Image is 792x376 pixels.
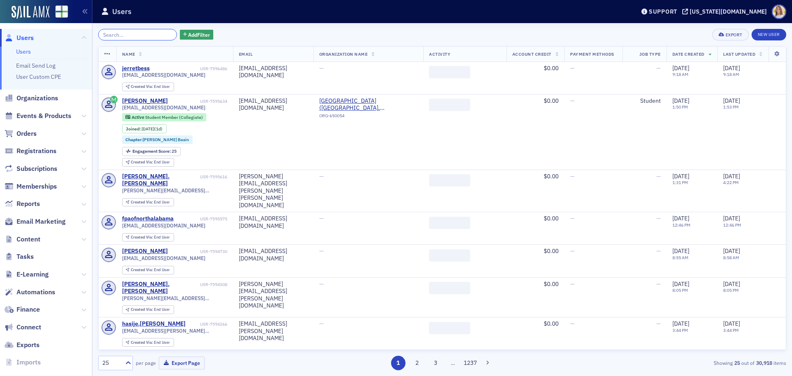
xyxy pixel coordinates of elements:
span: ‌ [429,217,470,229]
span: Job Type [639,51,661,57]
span: [DATE] [723,247,740,255]
button: Export Page [159,357,205,369]
button: AddFilter [180,30,214,40]
span: Student Member (Collegiate) [145,114,203,120]
span: Active [132,114,145,120]
span: — [319,320,324,327]
span: [DATE] [723,97,740,104]
a: [PERSON_NAME] [122,97,168,105]
span: Users [16,33,34,43]
div: USR-7595575 [175,216,227,222]
span: — [319,64,324,72]
div: Active: Active: Student Member (Collegiate) [122,113,207,121]
a: Connect [5,323,41,332]
div: USR-7594266 [187,322,227,327]
span: — [570,64,575,72]
span: E-Learning [16,270,49,279]
a: jerretbess [122,65,150,72]
time: 1:31 PM [672,180,688,185]
div: End User [131,341,170,345]
span: $0.00 [544,64,559,72]
div: Created Via: End User [122,198,174,207]
div: Created Via: End User [122,233,174,242]
a: Subscriptions [5,164,57,173]
time: 8:55 AM [672,255,688,260]
span: — [656,215,661,222]
button: 1237 [463,356,478,370]
span: [DATE] [141,126,154,132]
span: Automations [16,288,55,297]
span: — [570,320,575,327]
span: $0.00 [544,215,559,222]
a: View Homepage [49,5,68,19]
div: Created Via: End User [122,83,174,91]
span: [DATE] [672,64,689,72]
input: Search… [98,29,177,40]
a: Events & Products [5,111,71,121]
a: Exports [5,341,40,350]
span: Account Credit [512,51,552,57]
div: Joined: 2025-08-19 00:00:00 [122,124,167,133]
span: — [319,280,324,288]
span: — [656,320,661,327]
span: ‌ [429,249,470,262]
div: [EMAIL_ADDRESS][DOMAIN_NAME] [239,215,308,229]
span: — [570,247,575,255]
span: — [656,280,661,288]
div: USR-7595616 [200,174,227,180]
span: Activity [429,51,450,57]
strong: 30,918 [754,359,773,367]
span: [DATE] [723,64,740,72]
div: [PERSON_NAME][EMAIL_ADDRESS][PERSON_NAME][DOMAIN_NAME] [239,281,308,310]
span: Profile [772,5,786,19]
span: [PERSON_NAME][EMAIL_ADDRESS][PERSON_NAME][DOMAIN_NAME] [122,295,227,301]
div: USR-7595634 [169,99,227,104]
span: $0.00 [544,173,559,180]
strong: 25 [733,359,741,367]
button: 3 [429,356,443,370]
button: 2 [410,356,424,370]
a: New User [752,29,786,40]
span: Email [239,51,253,57]
span: — [319,173,324,180]
a: Users [16,48,31,55]
div: End User [131,85,170,89]
a: Automations [5,288,55,297]
div: Chapter: [122,135,193,144]
time: 12:46 PM [723,222,741,228]
span: Exports [16,341,40,350]
span: [DATE] [672,173,689,180]
span: [EMAIL_ADDRESS][DOMAIN_NAME] [122,104,205,111]
div: Student [628,97,661,105]
button: 1 [391,356,405,370]
span: ‌ [429,66,470,78]
div: [EMAIL_ADDRESS][PERSON_NAME][DOMAIN_NAME] [239,320,308,342]
span: Add Filter [188,31,210,38]
a: fpaofnorthalabama [122,215,174,222]
a: hasije.[PERSON_NAME] [122,320,186,328]
span: Subscriptions [16,164,57,173]
div: 25 [132,149,177,154]
a: [PERSON_NAME].[PERSON_NAME] [122,281,199,295]
span: Created Via : [131,159,154,165]
img: SailAMX [12,6,49,19]
span: Organizations [16,94,58,103]
div: Engagement Score: 25 [122,147,181,156]
button: [US_STATE][DOMAIN_NAME] [682,9,770,14]
span: Name [122,51,135,57]
a: Registrations [5,147,57,156]
time: 8:05 PM [723,287,739,293]
div: Created Via: End User [122,305,174,314]
span: ‌ [429,99,470,111]
div: [EMAIL_ADDRESS][DOMAIN_NAME] [239,65,308,79]
div: (1d) [141,126,163,132]
a: Reports [5,199,40,208]
div: End User [131,235,170,240]
span: — [570,173,575,180]
span: ‌ [429,174,470,187]
a: [PERSON_NAME].[PERSON_NAME] [122,173,199,187]
time: 3:44 PM [723,327,739,333]
span: Tasks [16,252,34,261]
